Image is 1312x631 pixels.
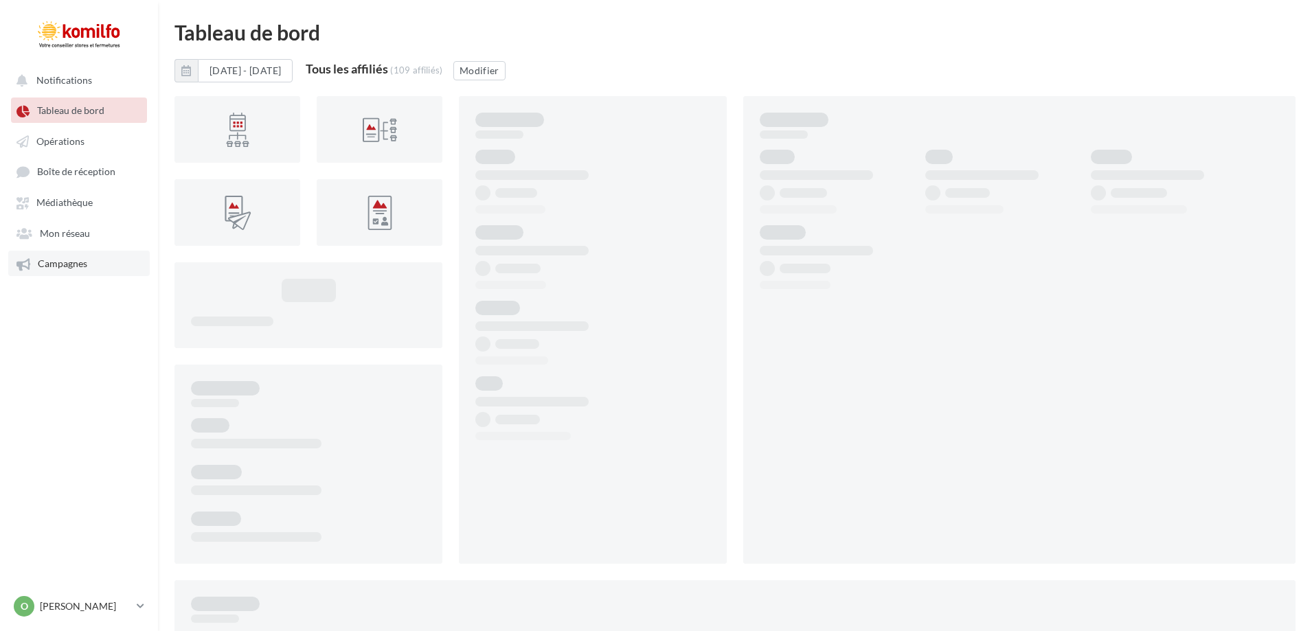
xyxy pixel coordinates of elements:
span: Médiathèque [36,197,93,209]
a: Médiathèque [8,190,150,214]
div: Tous les affiliés [306,62,388,75]
span: Opérations [36,135,84,147]
a: Mon réseau [8,220,150,245]
a: Opérations [8,128,150,153]
a: O [PERSON_NAME] [11,593,147,619]
span: Mon réseau [40,227,90,239]
div: (109 affiliés) [390,65,443,76]
span: Tableau de bord [37,105,104,117]
button: [DATE] - [DATE] [198,59,293,82]
div: Tableau de bord [174,22,1296,43]
button: Modifier [453,61,506,80]
button: [DATE] - [DATE] [174,59,293,82]
a: Tableau de bord [8,97,150,122]
span: Notifications [36,74,92,86]
button: Notifications [8,67,144,92]
a: Campagnes [8,251,150,275]
span: O [21,599,28,613]
a: Boîte de réception [8,159,150,184]
span: Boîte de réception [37,166,115,178]
p: [PERSON_NAME] [40,599,131,613]
span: Campagnes [38,258,87,270]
